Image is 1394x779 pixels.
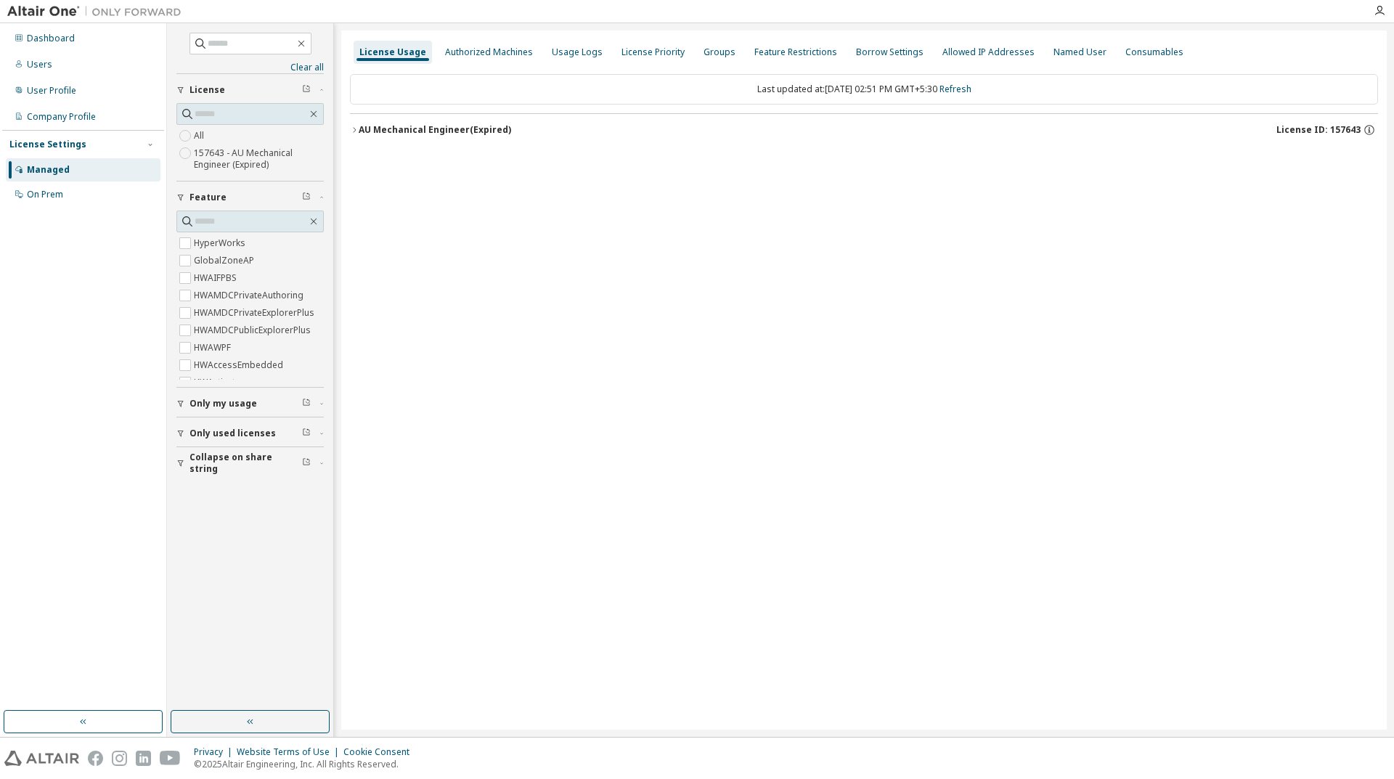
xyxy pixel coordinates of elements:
[942,46,1035,58] div: Allowed IP Addresses
[194,234,248,252] label: HyperWorks
[194,339,234,356] label: HWAWPF
[194,269,240,287] label: HWAIFPBS
[194,356,286,374] label: HWAccessEmbedded
[27,85,76,97] div: User Profile
[194,252,257,269] label: GlobalZoneAP
[27,189,63,200] div: On Prem
[112,751,127,766] img: instagram.svg
[189,452,302,475] span: Collapse on share string
[1053,46,1106,58] div: Named User
[194,304,317,322] label: HWAMDCPrivateExplorerPlus
[189,84,225,96] span: License
[350,114,1378,146] button: AU Mechanical Engineer(Expired)License ID: 157643
[27,33,75,44] div: Dashboard
[237,746,343,758] div: Website Terms of Use
[194,322,314,339] label: HWAMDCPublicExplorerPlus
[302,192,311,203] span: Clear filter
[160,751,181,766] img: youtube.svg
[302,428,311,439] span: Clear filter
[1125,46,1183,58] div: Consumables
[176,417,324,449] button: Only used licenses
[939,83,971,95] a: Refresh
[88,751,103,766] img: facebook.svg
[27,111,96,123] div: Company Profile
[176,182,324,213] button: Feature
[194,374,243,391] label: HWActivate
[552,46,603,58] div: Usage Logs
[302,398,311,409] span: Clear filter
[1276,124,1361,136] span: License ID: 157643
[359,46,426,58] div: License Usage
[302,84,311,96] span: Clear filter
[302,457,311,469] span: Clear filter
[176,62,324,73] a: Clear all
[194,144,324,174] label: 157643 - AU Mechanical Engineer (Expired)
[350,74,1378,105] div: Last updated at: [DATE] 02:51 PM GMT+5:30
[176,447,324,479] button: Collapse on share string
[194,758,418,770] p: © 2025 Altair Engineering, Inc. All Rights Reserved.
[359,124,511,136] div: AU Mechanical Engineer (Expired)
[189,398,257,409] span: Only my usage
[754,46,837,58] div: Feature Restrictions
[176,74,324,106] button: License
[194,287,306,304] label: HWAMDCPrivateAuthoring
[189,428,276,439] span: Only used licenses
[9,139,86,150] div: License Settings
[194,746,237,758] div: Privacy
[7,4,189,19] img: Altair One
[343,746,418,758] div: Cookie Consent
[176,388,324,420] button: Only my usage
[27,59,52,70] div: Users
[27,164,70,176] div: Managed
[445,46,533,58] div: Authorized Machines
[621,46,685,58] div: License Priority
[856,46,924,58] div: Borrow Settings
[189,192,227,203] span: Feature
[704,46,735,58] div: Groups
[4,751,79,766] img: altair_logo.svg
[136,751,151,766] img: linkedin.svg
[194,127,207,144] label: All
